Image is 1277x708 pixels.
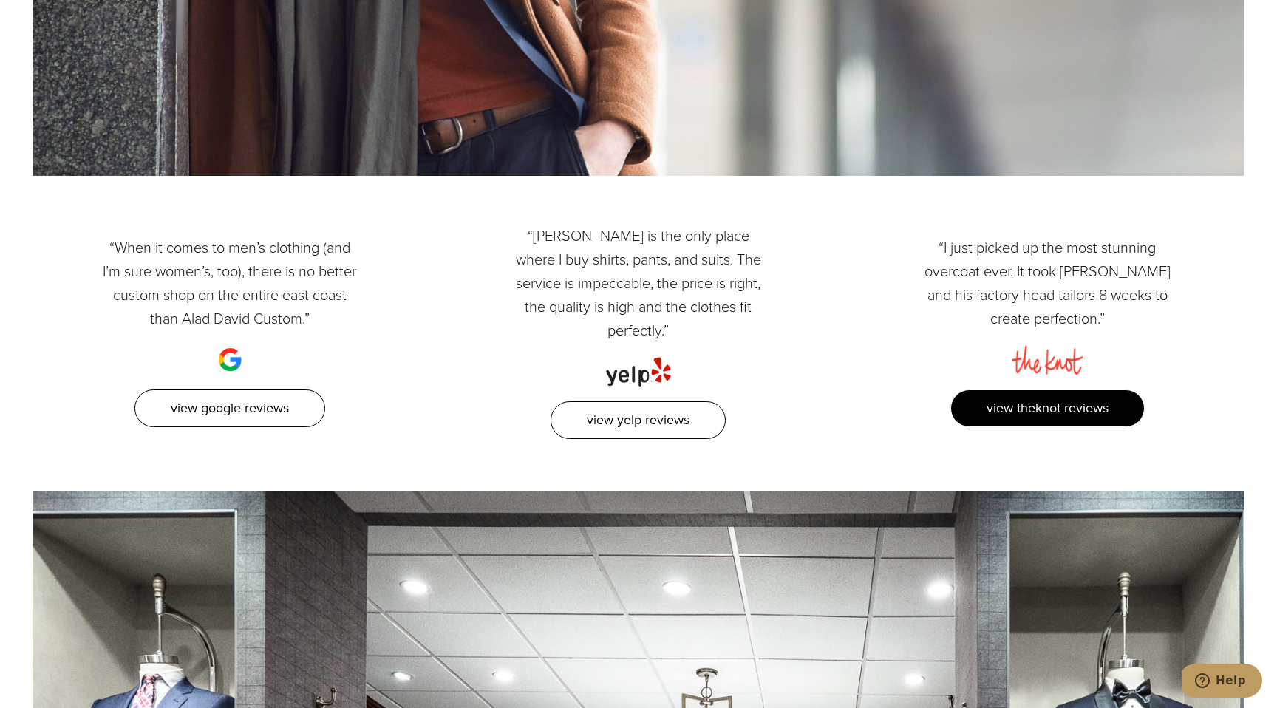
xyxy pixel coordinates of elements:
img: the knot [1012,330,1083,375]
a: View Yelp Reviews [551,401,726,439]
img: google [215,330,245,375]
a: View Google Reviews [134,389,325,427]
img: yelp [606,342,671,387]
p: “I just picked up the most stunning overcoat ever. It took [PERSON_NAME] and his factory head tai... [918,236,1176,330]
p: “When it comes to men’s clothing (and I’m sure women’s, too), there is no better custom shop on t... [101,236,359,330]
iframe: Opens a widget where you can chat to one of our agents [1182,664,1262,701]
a: View TheKnot Reviews [950,389,1145,427]
p: “[PERSON_NAME] is the only place where I buy shirts, pants, and suits. The service is impeccable,... [509,224,768,342]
